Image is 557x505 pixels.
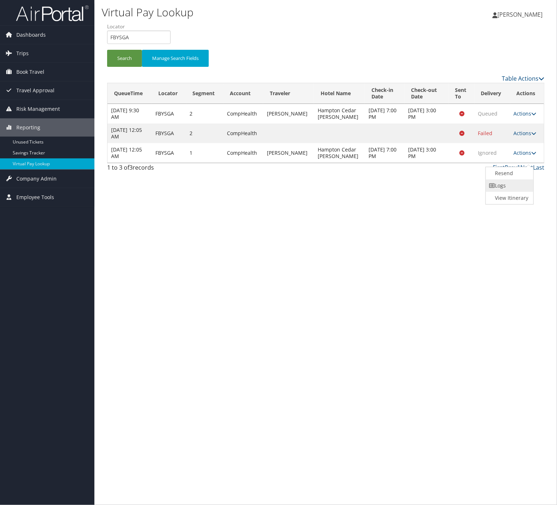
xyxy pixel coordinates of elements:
[224,124,263,143] td: CompHealth
[514,149,537,156] a: Actions
[186,83,224,104] th: Segment: activate to sort column ascending
[16,5,89,22] img: airportal-logo.png
[16,63,44,81] span: Book Travel
[314,83,365,104] th: Hotel Name: activate to sort column ascending
[486,167,532,179] a: Resend
[129,163,133,171] span: 3
[107,143,152,163] td: [DATE] 12:05 AM
[533,163,544,171] a: Last
[314,143,365,163] td: Hampton Cedar [PERSON_NAME]
[107,83,152,104] th: QueueTime: activate to sort column descending
[365,83,404,104] th: Check-in Date: activate to sort column ascending
[405,104,449,124] td: [DATE] 3:00 PM
[16,188,54,206] span: Employee Tools
[478,149,497,156] span: Ignored
[16,100,60,118] span: Risk Management
[314,104,365,124] td: Hampton Cedar [PERSON_NAME]
[142,50,209,67] button: Manage Search Fields
[16,81,54,100] span: Travel Approval
[224,83,263,104] th: Account: activate to sort column ascending
[505,163,517,171] a: Prev
[486,192,532,204] a: View Itinerary
[449,83,475,104] th: Sent To: activate to sort column ascending
[263,104,314,124] td: [PERSON_NAME]
[478,110,498,117] span: Queued
[107,104,152,124] td: [DATE] 9:30 AM
[502,74,544,82] a: Table Actions
[520,163,533,171] a: Next
[478,130,493,137] span: Failed
[514,130,537,137] a: Actions
[510,83,544,104] th: Actions
[152,104,186,124] td: FBYSGA
[475,83,510,104] th: Delivery: activate to sort column ascending
[497,11,542,19] span: [PERSON_NAME]
[186,124,224,143] td: 2
[16,44,29,62] span: Trips
[517,163,520,171] a: 1
[152,83,186,104] th: Locator: activate to sort column ascending
[16,118,40,137] span: Reporting
[263,143,314,163] td: [PERSON_NAME]
[186,104,224,124] td: 2
[486,179,532,192] a: Logs
[224,104,263,124] td: CompHealth
[405,143,449,163] td: [DATE] 3:00 PM
[224,143,263,163] td: CompHealth
[492,4,550,25] a: [PERSON_NAME]
[365,104,404,124] td: [DATE] 7:00 PM
[16,26,46,44] span: Dashboards
[16,170,57,188] span: Company Admin
[107,124,152,143] td: [DATE] 12:05 AM
[107,23,176,30] label: Locator
[102,5,401,20] h1: Virtual Pay Lookup
[152,143,186,163] td: FBYSGA
[365,143,404,163] td: [DATE] 7:00 PM
[405,83,449,104] th: Check-out Date: activate to sort column ascending
[263,83,314,104] th: Traveler: activate to sort column ascending
[152,124,186,143] td: FBYSGA
[107,163,208,175] div: 1 to 3 of records
[107,50,142,67] button: Search
[514,110,537,117] a: Actions
[186,143,224,163] td: 1
[493,163,505,171] a: First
